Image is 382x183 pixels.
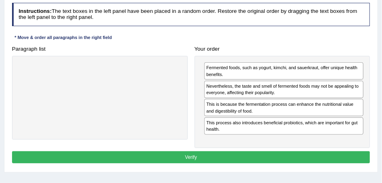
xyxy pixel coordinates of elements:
div: Fermented foods, such as yogurt, kimchi, and sauerkraut, offer unique health benefits. [204,62,364,80]
h4: Paragraph list [12,46,188,52]
button: Verify [12,151,370,163]
div: * Move & order all paragraphs in the right field [12,35,115,41]
div: This is because the fermentation process can enhance the nutritional value and digestibility of f... [204,99,364,116]
div: Nevertheless, the taste and smell of fermented foods may not be appealing to everyone, affecting ... [204,81,364,98]
div: This process also introduces beneficial probiotics, which are important for gut health. [204,117,364,135]
b: Instructions: [18,8,51,14]
h4: The text boxes in the left panel have been placed in a random order. Restore the original order b... [12,3,370,26]
h4: Your order [195,46,370,52]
